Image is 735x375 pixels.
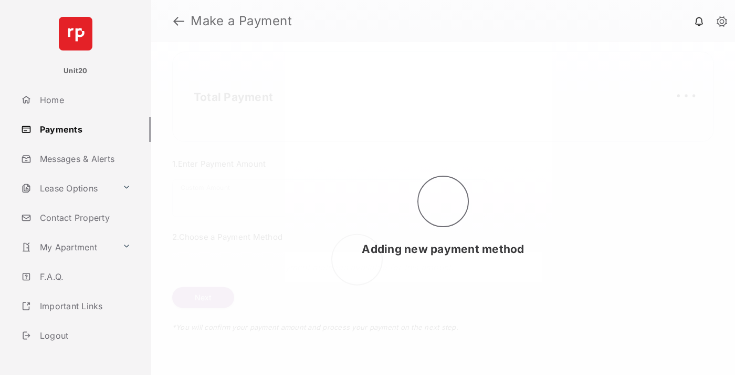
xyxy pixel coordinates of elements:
a: Important Links [17,293,135,319]
p: Unit20 [64,66,88,76]
a: My Apartment [17,235,118,260]
a: Logout [17,323,151,348]
img: svg+xml;base64,PHN2ZyB4bWxucz0iaHR0cDovL3d3dy53My5vcmcvMjAwMC9zdmciIHdpZHRoPSI2NCIgaGVpZ2h0PSI2NC... [59,17,92,50]
a: Home [17,87,151,113]
a: Payments [17,117,151,142]
a: Messages & Alerts [17,146,151,171]
a: Contact Property [17,205,151,230]
span: Adding new payment method [362,242,524,256]
strong: Make a Payment [191,15,292,27]
a: F.A.Q. [17,264,151,289]
a: Lease Options [17,176,118,201]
